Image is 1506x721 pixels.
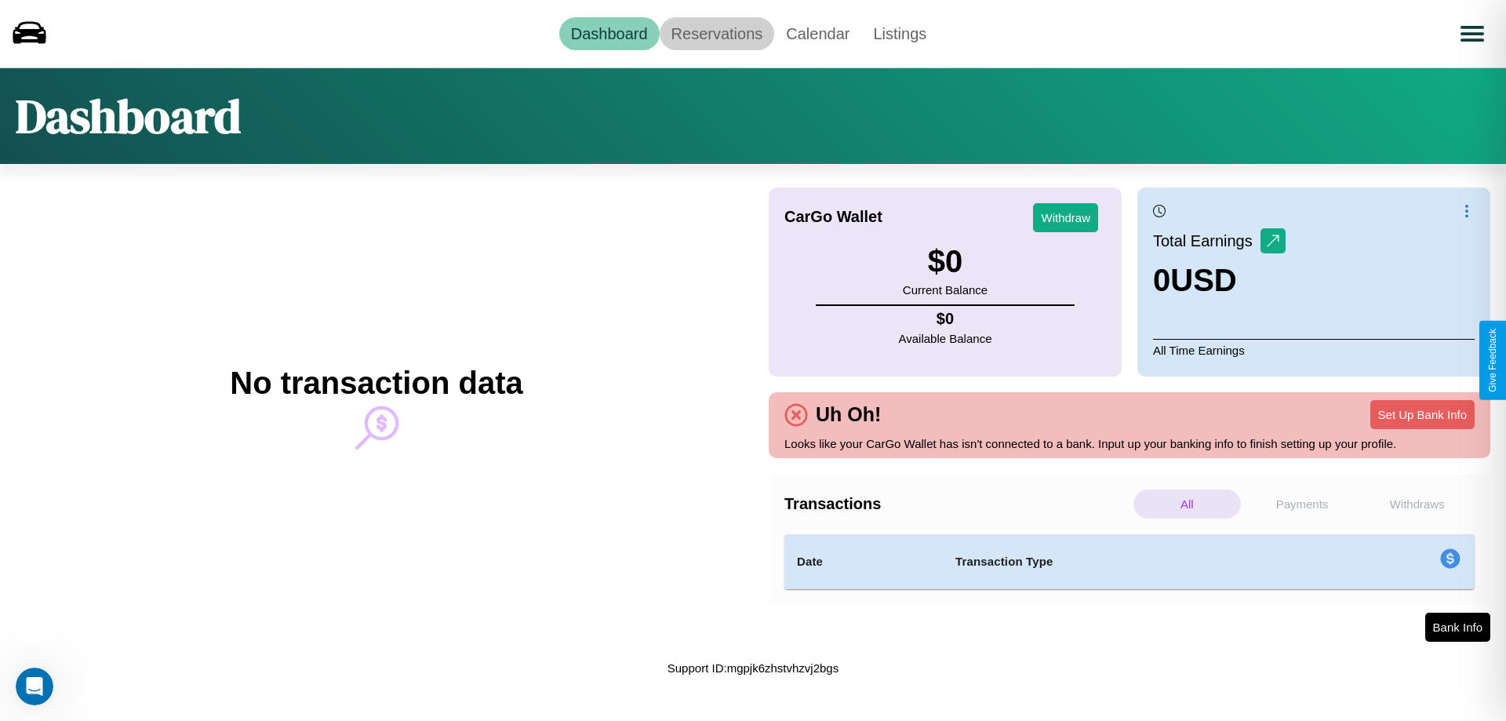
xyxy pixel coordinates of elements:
p: Withdraws [1363,490,1471,519]
a: Listings [861,17,938,50]
a: Reservations [660,17,775,50]
p: Current Balance [903,279,988,300]
h4: Uh Oh! [808,403,889,426]
p: All Time Earnings [1153,339,1475,361]
button: Bank Info [1425,613,1490,642]
h4: Transaction Type [955,552,1311,571]
button: Open menu [1450,12,1494,56]
a: Calendar [774,17,861,50]
h3: 0 USD [1153,263,1286,298]
button: Set Up Bank Info [1370,400,1475,429]
p: Payments [1249,490,1356,519]
h4: Date [797,552,930,571]
table: simple table [784,534,1475,589]
h4: CarGo Wallet [784,208,882,226]
p: Looks like your CarGo Wallet has isn't connected to a bank. Input up your banking info to finish ... [784,433,1475,454]
iframe: Intercom live chat [16,668,53,705]
h4: $ 0 [899,310,992,328]
p: Total Earnings [1153,227,1260,255]
div: Give Feedback [1487,329,1498,392]
button: Withdraw [1033,203,1098,232]
h1: Dashboard [16,84,241,148]
h3: $ 0 [903,244,988,279]
p: Support ID: mgpjk6zhstvhzvj2bgs [668,657,838,679]
a: Dashboard [559,17,660,50]
p: All [1133,490,1241,519]
h4: Transactions [784,495,1129,513]
p: Available Balance [899,328,992,349]
h2: No transaction data [230,366,522,401]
